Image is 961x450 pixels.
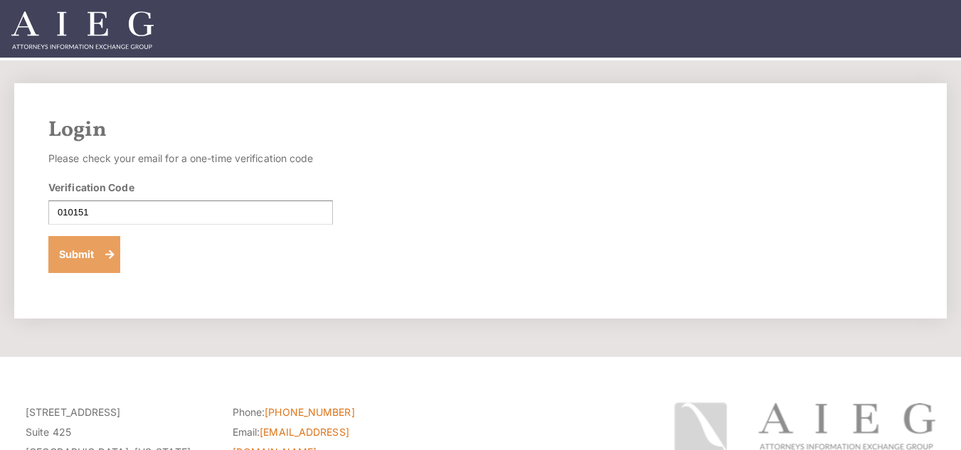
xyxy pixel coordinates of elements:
li: Phone: [233,402,418,422]
a: [PHONE_NUMBER] [265,406,354,418]
label: Verification Code [48,180,134,195]
p: Please check your email for a one-time verification code [48,149,333,168]
img: Attorneys Information Exchange Group [11,11,154,49]
button: Submit [48,236,120,273]
h2: Login [48,117,913,143]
